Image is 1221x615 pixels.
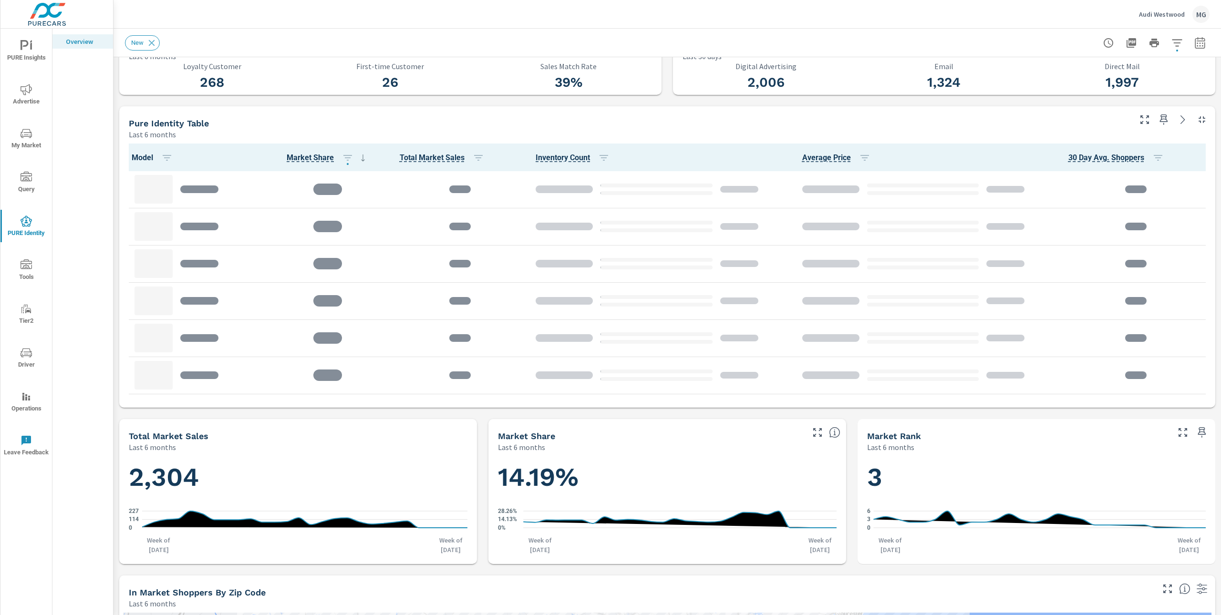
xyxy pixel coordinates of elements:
[1175,112,1190,127] a: See more details in report
[66,37,105,46] p: Overview
[1139,10,1185,19] p: Audi Westwood
[829,427,840,438] span: Dealer Sales within ZipCode / Total Market Sales. [Market = within dealer PMA (or 60 miles if no ...
[129,587,266,597] h5: In Market Shoppers by Zip Code
[867,461,1206,493] h1: 3
[3,391,49,414] span: Operations
[129,129,176,140] p: Last 6 months
[1156,112,1171,127] span: Save this to your personalized report
[498,508,517,514] text: 28.26%
[129,598,176,609] p: Last 6 months
[129,516,139,523] text: 114
[287,152,334,164] span: Model sales / Total Market Sales. [Market = within dealer PMA (or 60 miles if no PMA is defined) ...
[498,431,555,441] h5: Market Share
[498,461,837,493] h1: 14.19%
[536,152,590,164] span: Count of Unique Inventory from websites within the market.
[1190,33,1210,52] button: Select Date Range
[3,259,49,283] span: Tools
[523,535,557,554] p: Week of [DATE]
[129,431,208,441] h5: Total Market Sales
[129,524,132,531] text: 0
[1122,33,1141,52] button: "Export Report to PDF"
[3,172,49,195] span: Query
[434,535,467,554] p: Week of [DATE]
[802,152,874,164] span: Average Price
[498,516,517,523] text: 14.13%
[803,535,837,554] p: Week of [DATE]
[287,152,369,164] span: Market Share
[683,74,849,91] h3: 2,006
[3,128,49,151] span: My Market
[129,118,209,128] h5: Pure Identity Table
[1145,33,1164,52] button: Print Report
[3,435,49,458] span: Leave Feedback
[1039,62,1206,71] p: Direct Mail
[1137,112,1152,127] button: Make Fullscreen
[125,39,149,46] span: New
[52,34,113,49] div: Overview
[132,152,176,164] span: Model
[485,62,652,71] p: Sales Match Rate
[1179,583,1190,594] span: Find the biggest opportunities in your market for your inventory. Understand by postal code where...
[3,215,49,239] span: PURE Identity
[867,524,870,531] text: 0
[536,152,613,164] span: Inventory Count
[874,535,907,554] p: Week of [DATE]
[1068,152,1168,164] span: 30 Day Avg. Shoppers
[3,40,49,63] span: PURE Insights
[485,74,652,91] h3: 39%
[129,62,296,71] p: Loyalty Customer
[1168,33,1187,52] button: Apply Filters
[3,84,49,107] span: Advertise
[1160,581,1175,596] button: Make Fullscreen
[1192,6,1210,23] div: MG
[129,508,139,514] text: 227
[307,74,474,91] h3: 26
[683,62,849,71] p: Digital Advertising
[1068,152,1144,164] span: PURE Identity shoppers interested in that specific model.
[867,441,914,453] p: Last 6 months
[861,74,1028,91] h3: 1,324
[1194,425,1210,440] span: Save this to your personalized report
[129,441,176,453] p: Last 6 months
[400,152,465,164] span: Total Market Sales
[125,35,160,51] div: New
[498,524,506,531] text: 0%
[0,29,52,467] div: nav menu
[307,62,474,71] p: First-time Customer
[1194,112,1210,127] button: Minimize Widget
[498,441,545,453] p: Last 6 months
[867,508,870,514] text: 6
[867,431,921,441] h5: Market Rank
[861,62,1028,71] p: Email
[129,461,467,493] h1: 2,304
[3,347,49,370] span: Driver
[810,425,825,440] button: Make Fullscreen
[3,303,49,327] span: Tier2
[1175,425,1190,440] button: Make Fullscreen
[129,74,296,91] h3: 268
[142,535,176,554] p: Week of [DATE]
[1039,74,1206,91] h3: 1,997
[400,152,488,164] span: Total Market Sales
[1172,535,1206,554] p: Week of [DATE]
[867,516,870,523] text: 3
[802,152,851,164] span: Average Internet price per model across the market vs dealership.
